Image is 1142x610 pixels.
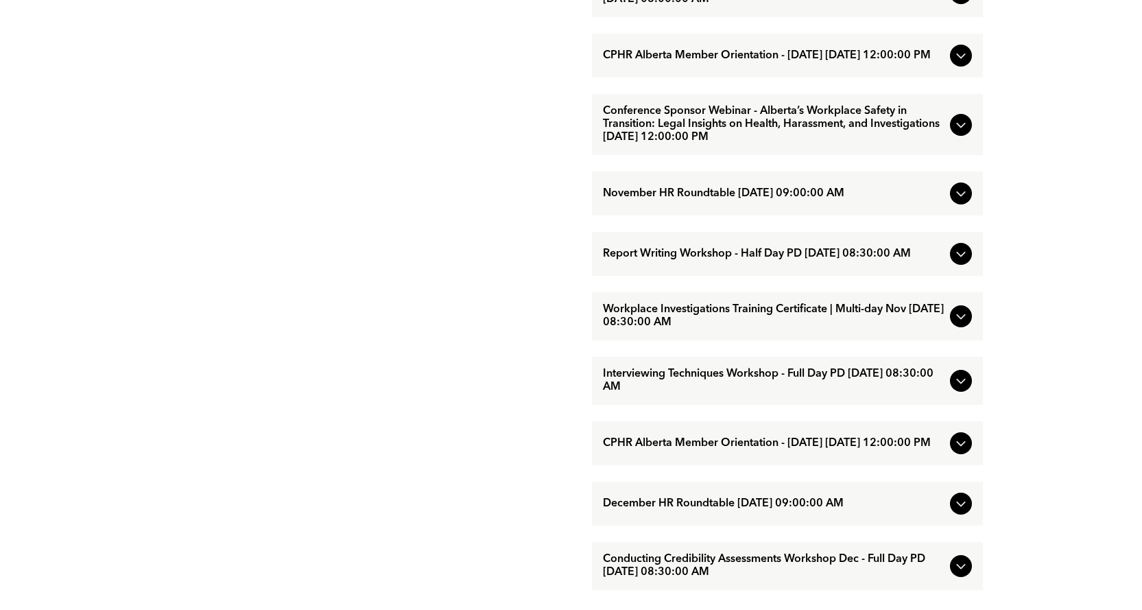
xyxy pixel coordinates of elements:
[603,303,944,329] span: Workplace Investigations Training Certificate | Multi-day Nov [DATE] 08:30:00 AM
[603,553,944,579] span: Conducting Credibility Assessments Workshop Dec - Full Day PD [DATE] 08:30:00 AM
[603,105,944,144] span: Conference Sponsor Webinar - Alberta’s Workplace Safety in Transition: Legal Insights on Health, ...
[603,368,944,394] span: Interviewing Techniques Workshop - Full Day PD [DATE] 08:30:00 AM
[603,437,944,450] span: CPHR Alberta Member Orientation - [DATE] [DATE] 12:00:00 PM
[603,497,944,511] span: December HR Roundtable [DATE] 09:00:00 AM
[603,187,944,200] span: November HR Roundtable [DATE] 09:00:00 AM
[603,49,944,62] span: CPHR Alberta Member Orientation - [DATE] [DATE] 12:00:00 PM
[603,248,944,261] span: Report Writing Workshop - Half Day PD [DATE] 08:30:00 AM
